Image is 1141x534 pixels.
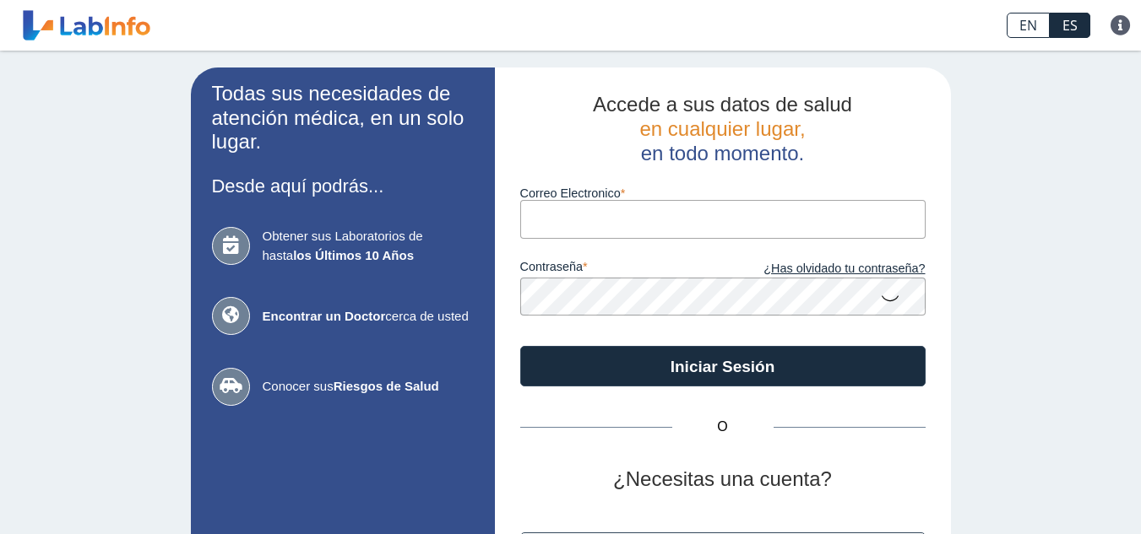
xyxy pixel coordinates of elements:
a: ¿Has olvidado tu contraseña? [723,260,926,278]
span: Accede a sus datos de salud [593,93,852,116]
span: Conocer sus [263,377,474,396]
b: Encontrar un Doctor [263,309,386,323]
a: EN [1007,13,1050,38]
b: Riesgos de Salud [334,379,439,393]
span: en todo momento. [641,142,804,165]
span: Obtener sus Laboratorios de hasta [263,227,474,265]
button: Iniciar Sesión [520,346,926,386]
span: en cualquier lugar, [639,117,805,140]
h2: Todas sus necesidades de atención médica, en un solo lugar. [212,82,474,154]
label: contraseña [520,260,723,278]
h3: Desde aquí podrás... [212,175,474,197]
label: Correo Electronico [520,186,926,200]
span: cerca de usted [263,307,474,326]
h2: ¿Necesitas una cuenta? [520,467,926,492]
span: O [672,417,774,437]
b: los Últimos 10 Años [293,248,414,262]
a: ES [1050,13,1090,38]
